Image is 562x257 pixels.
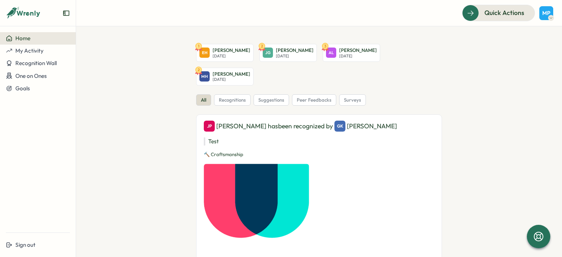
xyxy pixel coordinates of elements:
span: One on Ones [15,72,47,79]
text: 3 [324,44,326,49]
div: [PERSON_NAME] has been recognized by [204,121,434,132]
span: JG [265,50,271,56]
span: Goals [15,85,30,92]
span: Home [15,35,30,42]
span: Quick Actions [484,8,524,18]
span: MH [201,73,208,80]
p: [DATE] [213,77,250,82]
span: My Activity [15,47,44,54]
text: 2 [198,67,200,72]
span: GK [337,122,343,130]
span: surveys [344,97,361,103]
span: recognitions [219,97,246,103]
span: AL [329,50,334,56]
p: [PERSON_NAME] [339,47,377,54]
span: suggestions [258,97,284,103]
p: [DATE] [276,54,314,58]
div: [PERSON_NAME] [334,121,397,132]
span: EH [202,50,207,56]
a: 2JG[PERSON_NAME][DATE] [259,44,317,62]
p: [PERSON_NAME] [276,47,314,54]
button: Quick Actions [462,5,535,21]
span: Recognition Wall [15,60,57,67]
span: Sign out [15,241,35,248]
p: Test [204,137,434,145]
span: all [201,97,206,103]
text: 1 [198,44,199,49]
text: 2 [261,44,263,49]
span: MP [542,10,550,16]
button: MP [539,6,553,20]
button: Expand sidebar [63,10,70,17]
p: [DATE] [339,54,377,58]
span: peer feedbacks [297,97,331,103]
a: 1EH[PERSON_NAME][DATE] [196,44,254,62]
a: 3AL[PERSON_NAME][DATE] [323,44,380,62]
p: [PERSON_NAME] [213,71,250,78]
a: 2MH[PERSON_NAME][DATE] [196,68,254,86]
p: [PERSON_NAME] [213,47,250,54]
p: [DATE] [213,54,250,58]
span: JP [207,122,212,130]
p: 🔨 Craftsmanship [204,151,434,158]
